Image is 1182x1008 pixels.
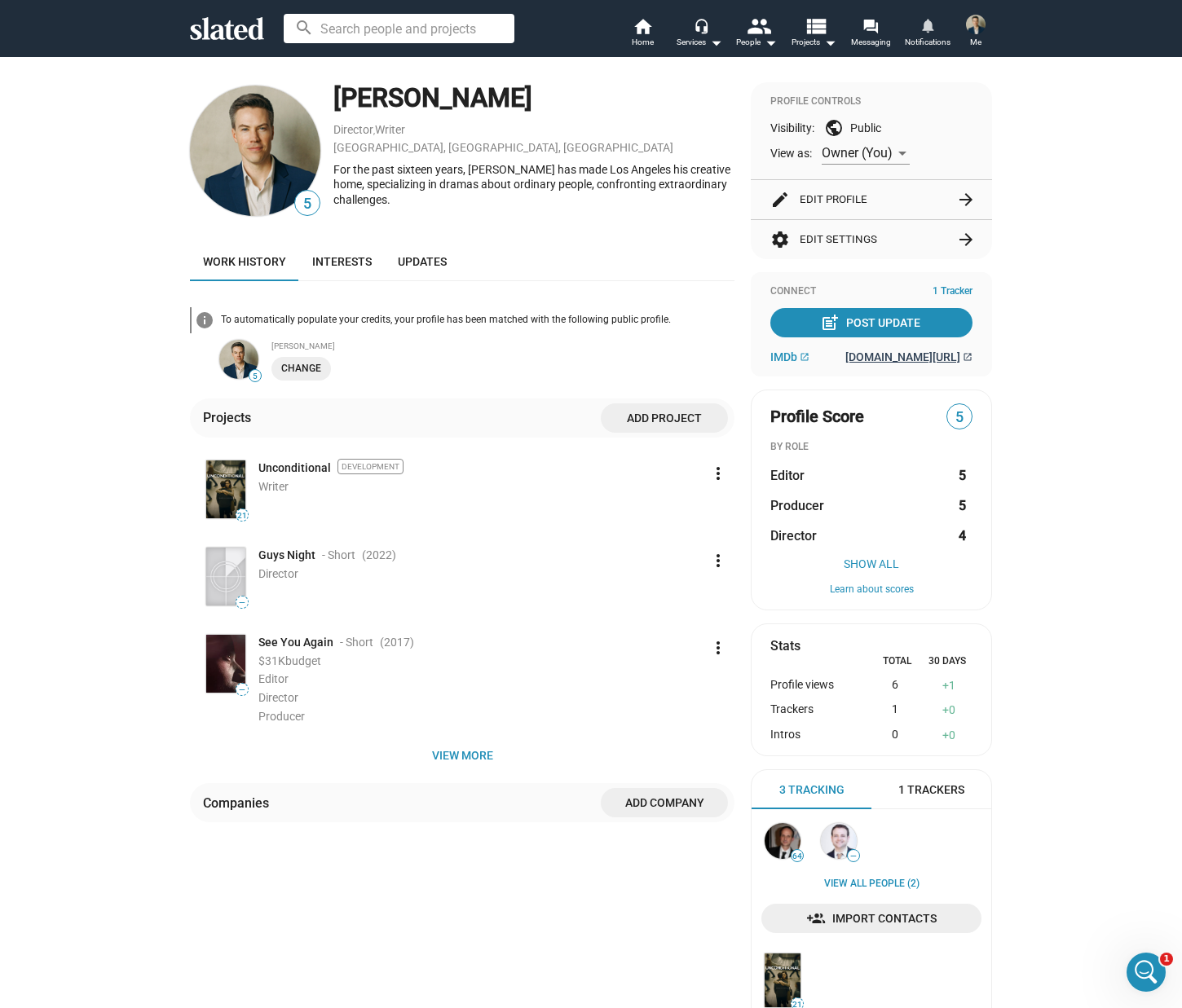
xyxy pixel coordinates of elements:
[770,180,973,219] button: Edit Profile
[959,467,966,484] strong: 5
[333,162,734,208] div: For the past sixteen years, [PERSON_NAME] has made Los Angeles his creative home, specializing in...
[322,548,355,563] span: - Short
[770,220,973,259] button: Edit Settings
[203,795,276,812] div: Companies
[770,637,800,654] mat-card-title: Stats
[770,190,790,209] mat-icon: edit
[905,33,950,52] span: Notifications
[770,467,805,484] span: Editor
[728,16,785,52] button: People
[863,702,925,718] div: 1
[770,583,973,596] button: Learn about scores
[770,678,863,693] div: Profile views
[966,15,986,34] img: Luke Cheney
[614,788,715,817] span: Add Company
[258,654,285,667] span: $31K
[1160,953,1173,966] span: 1
[677,33,722,52] div: Services
[299,242,385,281] a: Interests
[373,126,375,135] span: ,
[863,728,925,743] div: 0
[770,702,863,718] div: Trackers
[956,230,976,249] mat-icon: arrow_forward
[942,679,949,692] span: +
[765,953,800,1006] img: Unconditional
[281,360,321,377] span: Change
[792,33,836,52] span: Projects
[601,788,728,817] button: Add Company
[694,18,708,33] mat-icon: headset_mic
[285,654,321,667] span: budget
[236,598,248,607] span: —
[708,464,728,483] mat-icon: more_vert
[362,548,396,563] span: (2022 )
[258,691,298,704] span: Director
[206,635,245,693] img: Poster: See You Again
[822,145,893,161] span: Owner (You)
[792,852,803,861] span: 64
[271,341,734,350] div: [PERSON_NAME]
[926,728,973,743] div: 0
[959,527,966,544] strong: 4
[770,728,863,743] div: Intros
[614,16,671,52] a: Home
[203,255,286,268] span: Work history
[258,567,298,580] span: Director
[375,123,405,136] a: Writer
[614,403,715,433] span: Add project
[770,497,824,514] span: Producer
[632,33,654,52] span: Home
[820,33,840,52] mat-icon: arrow_drop_down
[337,459,404,474] span: Development
[821,823,857,859] img: Gabriel Cohen
[206,460,245,518] img: Poster: Unconditional
[601,403,728,433] button: Add project
[899,16,956,52] a: Notifications
[765,823,800,859] img: Kerry Orent
[398,255,447,268] span: Updates
[258,480,289,493] span: Writer
[190,242,299,281] a: Work history
[942,703,949,716] span: +
[1127,953,1166,992] iframe: Intercom live chat
[708,638,728,658] mat-icon: more_vert
[380,635,414,650] span: (2017 )
[249,372,261,381] span: 5
[190,741,734,770] button: View more
[824,118,844,138] mat-icon: public
[258,635,333,650] span: See You Again
[770,350,809,363] a: IMDb
[258,710,305,723] span: Producer
[820,313,840,332] mat-icon: post_add
[774,904,968,933] span: Import Contacts
[926,702,973,718] div: 0
[862,18,878,33] mat-icon: forum
[804,14,827,37] mat-icon: view_list
[706,33,726,52] mat-icon: arrow_drop_down
[312,255,372,268] span: Interests
[295,193,320,215] span: 5
[845,350,973,363] a: [DOMAIN_NAME][URL]
[770,308,973,337] button: Post Update
[785,16,842,52] button: Projects
[633,16,652,36] mat-icon: home
[845,350,960,363] span: [DOMAIN_NAME][URL]
[770,285,973,298] div: Connect
[842,16,899,52] a: Messaging
[770,406,864,428] span: Profile Score
[823,308,920,337] div: Post Update
[221,314,734,327] div: To automatically populate your credits, your profile has been matched with the following public p...
[779,782,845,798] span: 3 Tracking
[333,123,373,136] a: Director
[770,350,797,363] span: IMDb
[203,741,721,770] span: View more
[963,352,973,362] mat-icon: open_in_new
[824,878,920,891] a: View all People (2)
[770,146,812,161] span: View as:
[671,16,728,52] button: Services
[800,352,809,362] mat-icon: open_in_new
[770,557,973,570] button: Show All
[922,655,973,668] div: 30 Days
[851,33,891,52] span: Messaging
[920,17,935,33] mat-icon: notifications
